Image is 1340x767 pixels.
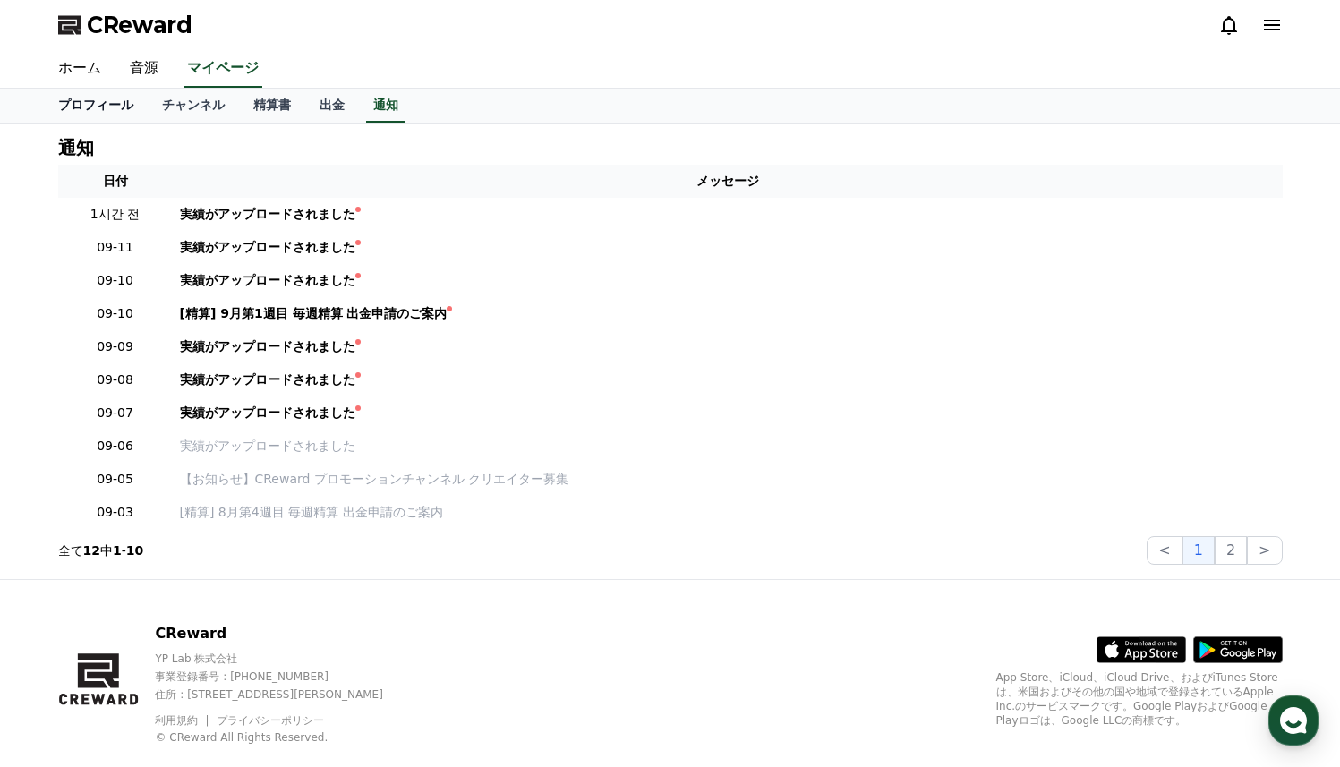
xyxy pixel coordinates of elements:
div: [精算] 9月第1週目 毎週精算 出金申請のご案内 [180,304,448,323]
p: 09-07 [65,404,166,422]
p: 09-10 [65,271,166,290]
a: 実績がアップロードされました [180,238,1276,257]
strong: 12 [83,543,100,558]
p: 全て 中 - [58,541,144,559]
p: YP Lab 株式会社 [155,652,414,666]
strong: 10 [126,543,143,558]
p: 1시간 전 [65,205,166,224]
a: 【お知らせ】CReward プロモーションチャンネル クリエイター募集 [180,470,1276,489]
a: Home [5,567,118,612]
div: 実績がアップロードされました [180,404,355,422]
p: 住所 : [STREET_ADDRESS][PERSON_NAME] [155,687,414,702]
p: 09-03 [65,503,166,522]
a: [精算] 8月第4週目 毎週精算 出金申請のご案内 [180,503,1276,522]
a: チャンネル [148,89,239,123]
a: プロフィール [44,89,148,123]
div: 実績がアップロードされました [180,271,355,290]
div: 実績がアップロードされました [180,238,355,257]
a: マイページ [184,50,262,88]
a: [精算] 9月第1週目 毎週精算 出金申請のご案内 [180,304,1276,323]
a: CReward [58,11,192,39]
a: 実績がアップロードされました [180,205,1276,224]
a: 精算書 [239,89,305,123]
a: 実績がアップロードされました [180,404,1276,422]
a: 利用規約 [155,714,211,727]
p: App Store、iCloud、iCloud Drive、およびiTunes Storeは、米国およびその他の国や地域で登録されているApple Inc.のサービスマークです。Google P... [996,670,1283,728]
span: Settings [265,594,309,609]
button: 2 [1215,536,1247,565]
a: 通知 [366,89,405,123]
a: Settings [231,567,344,612]
strong: 1 [113,543,122,558]
a: ホーム [44,50,115,88]
a: 音源 [115,50,173,88]
button: > [1247,536,1282,565]
p: 09-09 [65,337,166,356]
p: 09-08 [65,371,166,389]
a: Messages [118,567,231,612]
span: Home [46,594,77,609]
span: CReward [87,11,192,39]
p: 09-06 [65,437,166,456]
p: 09-05 [65,470,166,489]
div: 実績がアップロードされました [180,371,355,389]
p: CReward [155,623,414,644]
p: 09-10 [65,304,166,323]
p: 09-11 [65,238,166,257]
div: 実績がアップロードされました [180,337,355,356]
button: < [1147,536,1182,565]
a: 実績がアップロードされました [180,437,1276,456]
th: 日付 [58,165,173,198]
th: メッセージ [173,165,1283,198]
a: 実績がアップロードされました [180,371,1276,389]
p: 事業登録番号 : [PHONE_NUMBER] [155,669,414,684]
a: 実績がアップロードされました [180,337,1276,356]
a: 実績がアップロードされました [180,271,1276,290]
h4: 通知 [58,138,94,158]
span: Messages [149,595,201,609]
div: 実績がアップロードされました [180,205,355,224]
button: 1 [1182,536,1215,565]
p: © CReward All Rights Reserved. [155,730,414,745]
a: 出金 [305,89,359,123]
a: プライバシーポリシー [217,714,324,727]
